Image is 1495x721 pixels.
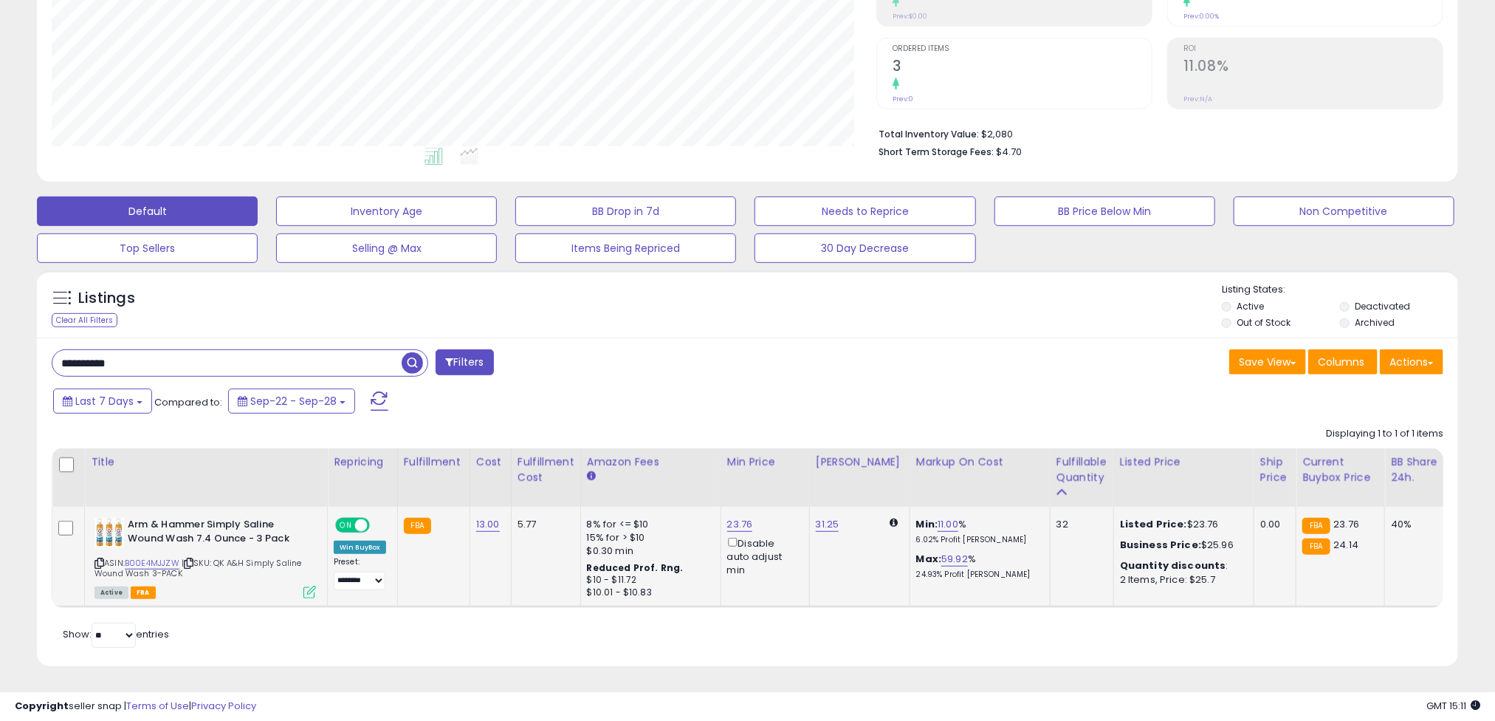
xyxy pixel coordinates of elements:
a: Privacy Policy [191,699,256,713]
label: Out of Stock [1237,316,1291,329]
span: OFF [368,519,391,532]
p: 6.02% Profit [PERSON_NAME] [916,535,1039,545]
button: 30 Day Decrease [755,233,975,263]
b: Total Inventory Value: [879,128,979,140]
span: 2025-10-6 15:11 GMT [1426,699,1480,713]
th: The percentage added to the cost of goods (COGS) that forms the calculator for Min & Max prices. [910,448,1050,507]
div: BB Share 24h. [1391,454,1445,485]
div: Current Buybox Price [1302,454,1378,485]
span: All listings currently available for purchase on Amazon [94,587,128,599]
div: ASIN: [94,518,316,597]
b: Min: [916,517,938,531]
div: Fulfillable Quantity [1056,454,1107,485]
div: $25.96 [1120,539,1243,552]
span: Show: entries [63,627,169,641]
small: Prev: 0.00% [1183,12,1219,21]
div: $10.01 - $10.83 [587,587,709,599]
b: Reduced Prof. Rng. [587,561,684,574]
b: Listed Price: [1120,517,1187,531]
label: Deactivated [1355,300,1410,312]
div: 32 [1056,518,1102,531]
div: Listed Price [1120,454,1248,470]
div: Amazon Fees [587,454,715,470]
div: Repricing [334,454,391,470]
p: Listing States: [1222,283,1458,297]
div: 40% [1391,518,1440,531]
button: Inventory Age [276,197,497,226]
div: $23.76 [1120,518,1243,531]
small: Prev: 0 [893,95,913,103]
img: 51w5NkK0TpL._SL40_.jpg [94,518,124,547]
button: Non Competitive [1234,197,1454,226]
span: 23.76 [1334,517,1360,531]
label: Active [1237,300,1265,312]
h5: Listings [78,288,135,309]
small: Prev: $0.00 [893,12,927,21]
button: BB Price Below Min [994,197,1215,226]
div: 15% for > $10 [587,531,709,544]
span: Columns [1318,355,1364,369]
div: Fulfillment Cost [518,454,574,485]
div: Win BuyBox [334,541,386,554]
button: Selling @ Max [276,233,497,263]
b: Quantity discounts [1120,558,1226,573]
div: Clear All Filters [52,313,117,327]
a: 13.00 [476,517,500,532]
a: Terms of Use [126,699,189,713]
a: 23.76 [727,517,753,532]
small: FBA [1302,518,1330,534]
h2: 11.08% [1183,58,1443,78]
button: Sep-22 - Sep-28 [228,389,355,414]
button: Columns [1308,349,1378,375]
button: Items Being Repriced [515,233,736,263]
div: seller snap | | [15,700,256,714]
span: $4.70 [996,145,1022,159]
div: 5.77 [518,518,569,531]
button: Actions [1380,349,1443,375]
div: $10 - $11.72 [587,574,709,587]
strong: Copyright [15,699,69,713]
div: Preset: [334,557,386,590]
div: % [916,553,1039,580]
span: Last 7 Days [75,394,134,409]
p: 24.93% Profit [PERSON_NAME] [916,570,1039,580]
button: Last 7 Days [53,389,152,414]
span: Compared to: [154,395,222,409]
small: Amazon Fees. [587,470,596,483]
div: 2 Items, Price: $25.7 [1120,573,1243,587]
button: Save View [1229,349,1306,375]
h2: 3 [893,58,1152,78]
a: B00E4MJJZW [125,557,179,570]
a: 11.00 [938,517,958,532]
small: FBA [1302,539,1330,555]
div: % [916,518,1039,545]
b: Arm & Hammer Simply Saline Wound Wash 7.4 Ounce - 3 Pack [128,518,307,549]
small: Prev: N/A [1183,95,1212,103]
span: Ordered Items [893,45,1152,53]
button: Default [37,197,258,226]
button: Top Sellers [37,233,258,263]
label: Archived [1355,316,1395,329]
b: Short Term Storage Fees: [879,146,994,158]
div: $0.30 min [587,544,709,558]
span: 24.14 [1334,538,1359,552]
div: Min Price [727,454,803,470]
button: BB Drop in 7d [515,197,736,226]
span: | SKU: QK A&H Simply Saline Wound Wash 3-PACK [94,557,302,579]
div: [PERSON_NAME] [816,454,904,470]
div: Title [91,454,321,470]
div: Markup on Cost [916,454,1044,470]
div: Disable auto adjust min [727,535,798,577]
span: ON [337,519,355,532]
div: Cost [476,454,505,470]
small: FBA [404,518,431,534]
div: 0.00 [1260,518,1285,531]
b: Max: [916,552,942,566]
a: 59.92 [941,552,968,567]
div: Ship Price [1260,454,1290,485]
div: Fulfillment [404,454,464,470]
div: Displaying 1 to 1 of 1 items [1326,427,1443,441]
span: FBA [131,587,156,599]
span: ROI [1183,45,1443,53]
div: 8% for <= $10 [587,518,709,531]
